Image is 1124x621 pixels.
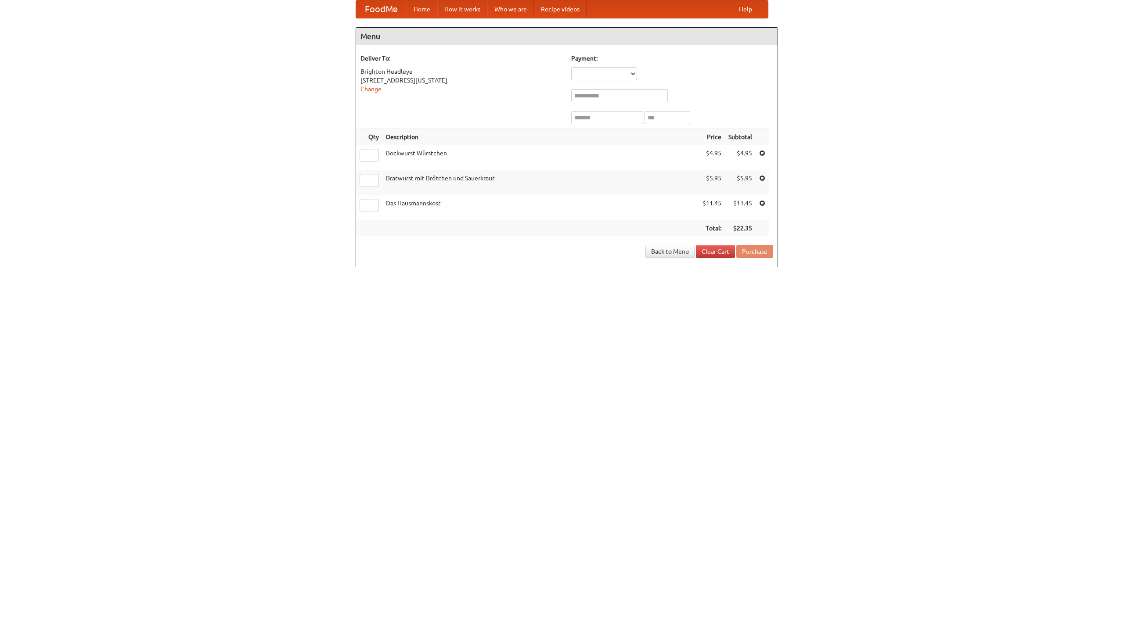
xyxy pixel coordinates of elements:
[645,245,695,258] a: Back to Menu
[356,0,407,18] a: FoodMe
[725,220,756,237] th: $22.35
[699,195,725,220] td: $11.45
[699,145,725,170] td: $4.95
[696,245,735,258] a: Clear Cart
[360,54,562,63] h5: Deliver To:
[571,54,773,63] h5: Payment:
[725,195,756,220] td: $11.45
[407,0,437,18] a: Home
[360,86,382,93] a: Change
[382,129,699,145] th: Description
[736,245,773,258] button: Purchase
[487,0,534,18] a: Who we are
[699,170,725,195] td: $5.95
[732,0,759,18] a: Help
[360,76,562,85] div: [STREET_ADDRESS][US_STATE]
[725,170,756,195] td: $5.95
[534,0,587,18] a: Recipe videos
[382,145,699,170] td: Bockwurst Würstchen
[437,0,487,18] a: How it works
[699,129,725,145] th: Price
[725,129,756,145] th: Subtotal
[699,220,725,237] th: Total:
[356,28,778,45] h4: Menu
[356,129,382,145] th: Qty
[382,170,699,195] td: Bratwurst mit Brötchen und Sauerkraut
[725,145,756,170] td: $4.95
[382,195,699,220] td: Das Hausmannskost
[360,67,562,76] div: Brighton Headleye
